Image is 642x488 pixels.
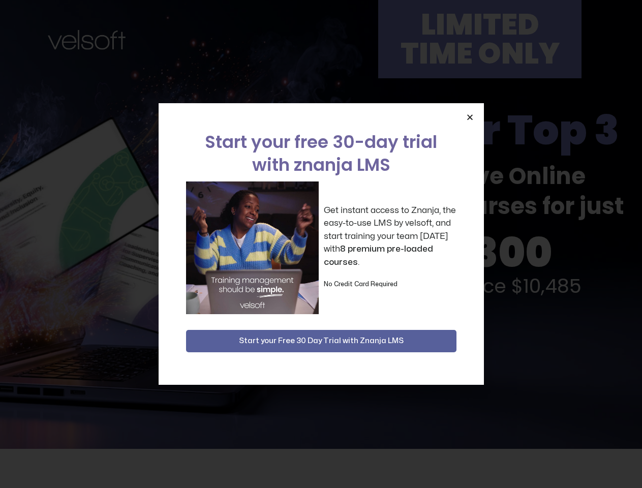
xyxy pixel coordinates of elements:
strong: 8 premium pre-loaded courses [324,245,433,266]
button: Start your Free 30 Day Trial with Znanja LMS [186,330,456,352]
p: Get instant access to Znanja, the easy-to-use LMS by velsoft, and start training your team [DATE]... [324,204,456,269]
span: Start your Free 30 Day Trial with Znanja LMS [239,335,404,347]
strong: No Credit Card Required [324,281,398,287]
a: Close [466,113,474,121]
h2: Start your free 30-day trial with znanja LMS [186,131,456,176]
img: a woman sitting at her laptop dancing [186,181,319,314]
